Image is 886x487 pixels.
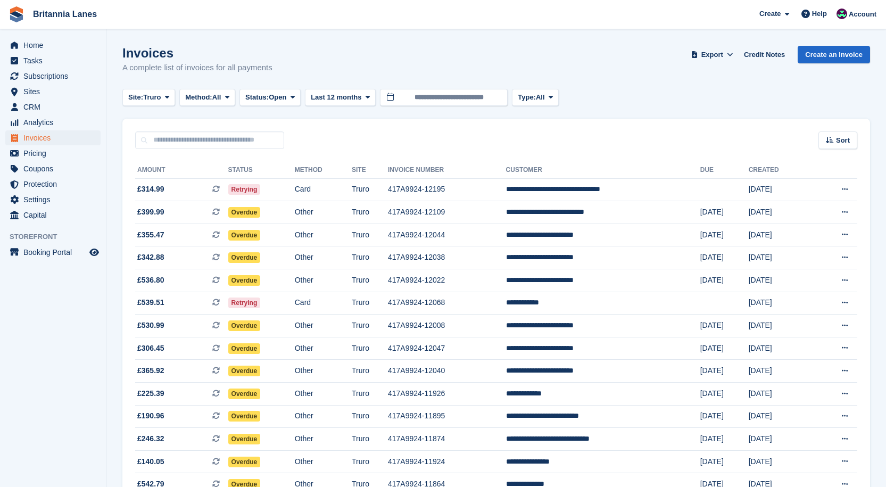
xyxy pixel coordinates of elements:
[749,246,812,269] td: [DATE]
[700,450,749,473] td: [DATE]
[388,269,506,292] td: 417A9924-12022
[228,366,261,376] span: Overdue
[388,360,506,383] td: 417A9924-12040
[295,162,352,179] th: Method
[749,315,812,337] td: [DATE]
[295,315,352,337] td: Other
[749,162,812,179] th: Created
[137,207,164,218] span: £399.99
[700,428,749,451] td: [DATE]
[122,62,272,74] p: A complete list of invoices for all payments
[506,162,700,179] th: Customer
[23,177,87,192] span: Protection
[749,405,812,428] td: [DATE]
[23,130,87,145] span: Invoices
[122,46,272,60] h1: Invoices
[269,92,286,103] span: Open
[245,92,269,103] span: Status:
[137,275,164,286] span: £536.80
[388,201,506,224] td: 417A9924-12109
[137,365,164,376] span: £365.92
[388,224,506,246] td: 417A9924-12044
[352,450,388,473] td: Truro
[295,178,352,201] td: Card
[759,9,781,19] span: Create
[352,428,388,451] td: Truro
[137,388,164,399] span: £225.39
[23,38,87,53] span: Home
[137,433,164,444] span: £246.32
[137,184,164,195] span: £314.99
[700,405,749,428] td: [DATE]
[749,292,812,315] td: [DATE]
[228,320,261,331] span: Overdue
[5,100,101,114] a: menu
[5,161,101,176] a: menu
[5,38,101,53] a: menu
[212,92,221,103] span: All
[836,135,850,146] span: Sort
[5,192,101,207] a: menu
[352,405,388,428] td: Truro
[295,224,352,246] td: Other
[23,208,87,222] span: Capital
[352,360,388,383] td: Truro
[749,450,812,473] td: [DATE]
[228,343,261,354] span: Overdue
[295,246,352,269] td: Other
[23,245,87,260] span: Booking Portal
[352,246,388,269] td: Truro
[128,92,143,103] span: Site:
[143,92,161,103] span: Truro
[295,292,352,315] td: Card
[23,100,87,114] span: CRM
[388,292,506,315] td: 417A9924-12068
[23,84,87,99] span: Sites
[518,92,536,103] span: Type:
[700,224,749,246] td: [DATE]
[352,224,388,246] td: Truro
[388,178,506,201] td: 417A9924-12195
[749,360,812,383] td: [DATE]
[295,269,352,292] td: Other
[185,92,212,103] span: Method:
[295,428,352,451] td: Other
[352,383,388,406] td: Truro
[5,146,101,161] a: menu
[137,229,164,241] span: £355.47
[29,5,101,23] a: Britannia Lanes
[228,434,261,444] span: Overdue
[749,224,812,246] td: [DATE]
[5,208,101,222] a: menu
[740,46,789,63] a: Credit Notes
[122,89,175,106] button: Site: Truro
[295,383,352,406] td: Other
[295,450,352,473] td: Other
[700,246,749,269] td: [DATE]
[700,383,749,406] td: [DATE]
[5,177,101,192] a: menu
[749,201,812,224] td: [DATE]
[5,115,101,130] a: menu
[388,405,506,428] td: 417A9924-11895
[305,89,376,106] button: Last 12 months
[388,162,506,179] th: Invoice Number
[798,46,870,63] a: Create an Invoice
[352,292,388,315] td: Truro
[837,9,847,19] img: Kirsty Miles
[689,46,735,63] button: Export
[388,450,506,473] td: 417A9924-11924
[23,53,87,68] span: Tasks
[388,337,506,360] td: 417A9924-12047
[228,411,261,422] span: Overdue
[179,89,235,106] button: Method: All
[749,428,812,451] td: [DATE]
[352,337,388,360] td: Truro
[536,92,545,103] span: All
[5,69,101,84] a: menu
[295,337,352,360] td: Other
[700,269,749,292] td: [DATE]
[23,146,87,161] span: Pricing
[5,245,101,260] a: menu
[749,178,812,201] td: [DATE]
